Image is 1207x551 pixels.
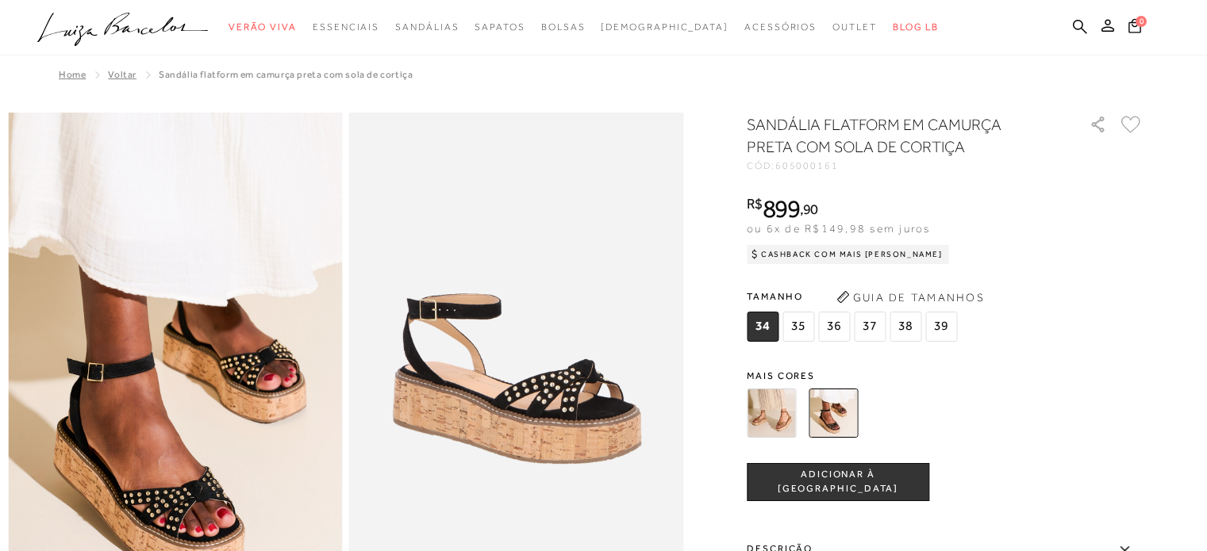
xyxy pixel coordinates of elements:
div: Cashback com Mais [PERSON_NAME] [747,245,949,264]
i: , [800,202,818,216]
span: Verão Viva [229,21,297,33]
span: Sapatos [475,21,525,33]
span: 39 [925,312,957,342]
i: R$ [747,197,763,211]
span: Acessórios [744,21,817,33]
img: SANDÁLIA FLATFORM EM CAMURÇA PRETA COM SOLA DE CORTIÇA [809,388,858,438]
button: Guia de Tamanhos [831,285,990,310]
a: noSubCategoriesText [395,13,459,42]
span: 34 [747,312,778,342]
span: 38 [890,312,921,342]
span: 37 [854,312,886,342]
a: noSubCategoriesText [832,13,877,42]
span: SANDÁLIA FLATFORM EM CAMURÇA PRETA COM SOLA DE CORTIÇA [159,69,413,80]
span: BLOG LB [893,21,939,33]
span: ADICIONAR À [GEOGRAPHIC_DATA] [748,468,928,496]
a: noSubCategoriesText [229,13,297,42]
button: 0 [1124,17,1146,39]
span: Sandálias [395,21,459,33]
img: SANDÁLIA FLATFORM EM CAMURÇA CARAMELO COM SOLA DE CORTIÇA [747,388,796,438]
a: BLOG LB [893,13,939,42]
span: ou 6x de R$149,98 sem juros [747,222,930,235]
button: ADICIONAR À [GEOGRAPHIC_DATA] [747,463,929,501]
a: noSubCategoriesText [601,13,728,42]
span: Outlet [832,21,877,33]
a: Voltar [108,69,136,80]
span: 90 [803,201,818,217]
a: Home [59,69,86,80]
span: 36 [818,312,850,342]
div: CÓD: [747,161,1064,170]
span: Mais cores [747,371,1144,381]
span: Essenciais [313,21,379,33]
span: 899 [763,194,800,223]
a: noSubCategoriesText [541,13,586,42]
a: noSubCategoriesText [313,13,379,42]
span: Bolsas [541,21,586,33]
span: 35 [782,312,814,342]
a: noSubCategoriesText [744,13,817,42]
h1: SANDÁLIA FLATFORM EM CAMURÇA PRETA COM SOLA DE CORTIÇA [747,113,1044,158]
span: 605000161 [775,160,839,171]
span: 0 [1136,16,1147,27]
span: Tamanho [747,285,961,308]
a: noSubCategoriesText [475,13,525,42]
span: [DEMOGRAPHIC_DATA] [601,21,728,33]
